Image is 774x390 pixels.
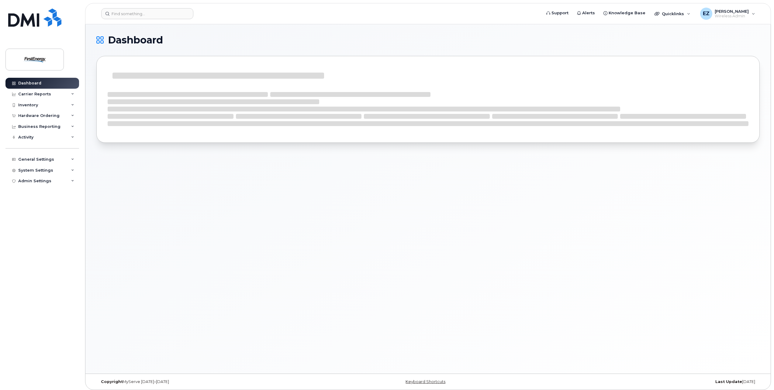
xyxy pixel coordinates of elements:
[108,36,163,45] span: Dashboard
[96,379,317,384] div: MyServe [DATE]–[DATE]
[406,379,445,384] a: Keyboard Shortcuts
[715,379,742,384] strong: Last Update
[539,379,760,384] div: [DATE]
[101,379,123,384] strong: Copyright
